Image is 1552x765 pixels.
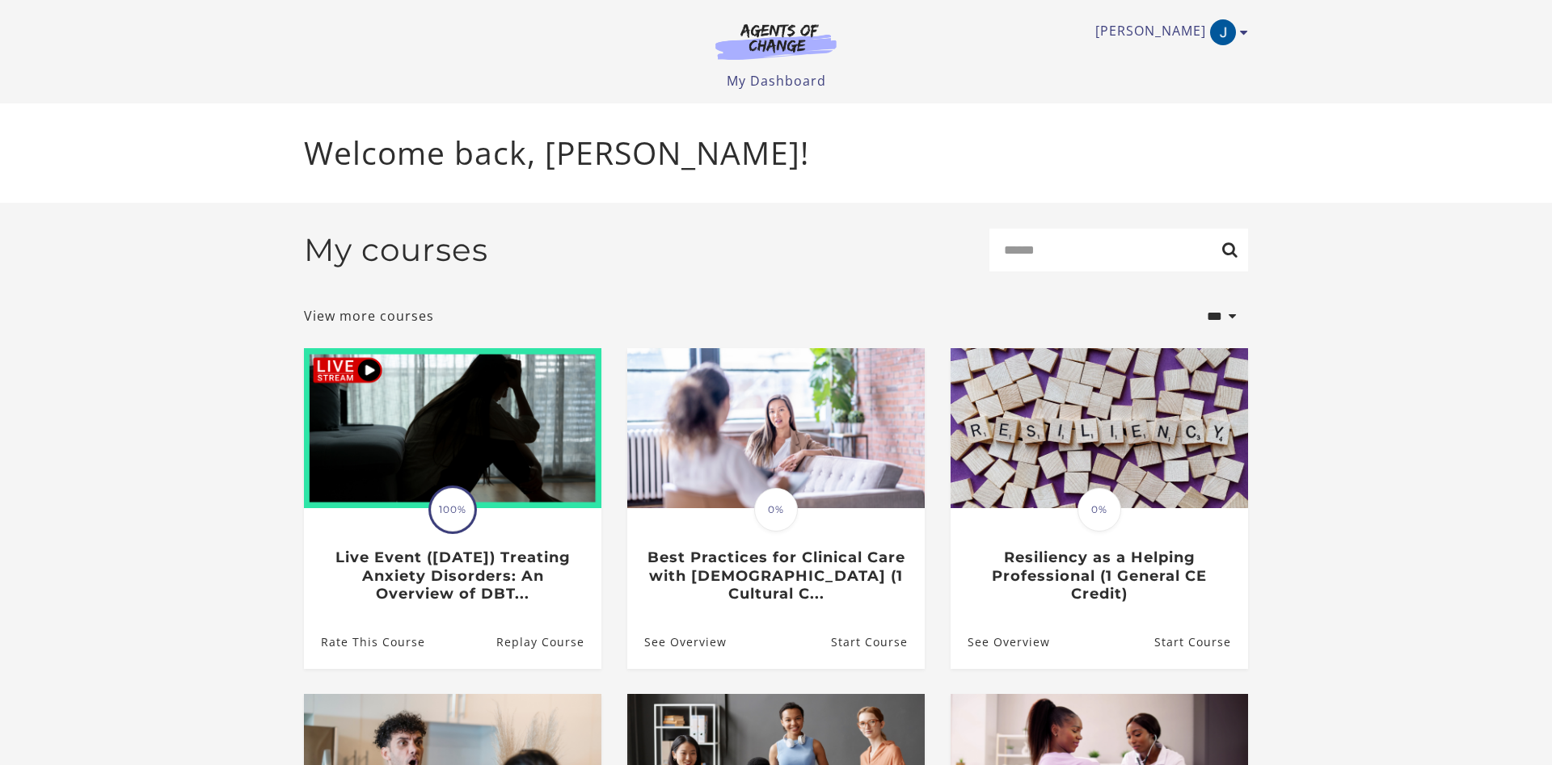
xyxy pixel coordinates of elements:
[431,488,474,532] span: 100%
[1154,616,1248,668] a: Resiliency as a Helping Professional (1 General CE Credit): Resume Course
[627,616,727,668] a: Best Practices for Clinical Care with Asian Americans (1 Cultural C...: See Overview
[1095,19,1240,45] a: Toggle menu
[831,616,925,668] a: Best Practices for Clinical Care with Asian Americans (1 Cultural C...: Resume Course
[304,231,488,269] h2: My courses
[304,306,434,326] a: View more courses
[304,616,425,668] a: Live Event (8/22/25) Treating Anxiety Disorders: An Overview of DBT...: Rate This Course
[321,549,584,603] h3: Live Event ([DATE]) Treating Anxiety Disorders: An Overview of DBT...
[727,72,826,90] a: My Dashboard
[644,549,907,603] h3: Best Practices for Clinical Care with [DEMOGRAPHIC_DATA] (1 Cultural C...
[951,616,1050,668] a: Resiliency as a Helping Professional (1 General CE Credit): See Overview
[754,488,798,532] span: 0%
[1078,488,1121,532] span: 0%
[698,23,854,60] img: Agents of Change Logo
[968,549,1230,603] h3: Resiliency as a Helping Professional (1 General CE Credit)
[496,616,601,668] a: Live Event (8/22/25) Treating Anxiety Disorders: An Overview of DBT...: Resume Course
[304,129,1248,177] p: Welcome back, [PERSON_NAME]!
